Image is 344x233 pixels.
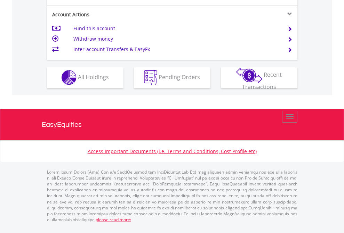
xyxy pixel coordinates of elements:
[47,11,172,18] div: Account Actions
[73,23,279,34] td: Fund this account
[134,67,210,88] button: Pending Orders
[47,67,123,88] button: All Holdings
[159,73,200,81] span: Pending Orders
[73,34,279,44] td: Withdraw money
[236,68,262,83] img: transactions-zar-wht.png
[42,109,303,140] a: EasyEquities
[78,73,109,81] span: All Holdings
[242,71,282,91] span: Recent Transactions
[47,169,297,223] p: Lorem Ipsum Dolors (Ame) Con a/e SeddOeiusmod tem InciDiduntut Lab Etd mag aliquaen admin veniamq...
[73,44,279,55] td: Inter-account Transfers & EasyFx
[144,70,157,85] img: pending_instructions-wht.png
[221,67,297,88] button: Recent Transactions
[96,217,131,223] a: please read more:
[62,70,77,85] img: holdings-wht.png
[88,148,257,155] a: Access Important Documents (i.e. Terms and Conditions, Cost Profile etc)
